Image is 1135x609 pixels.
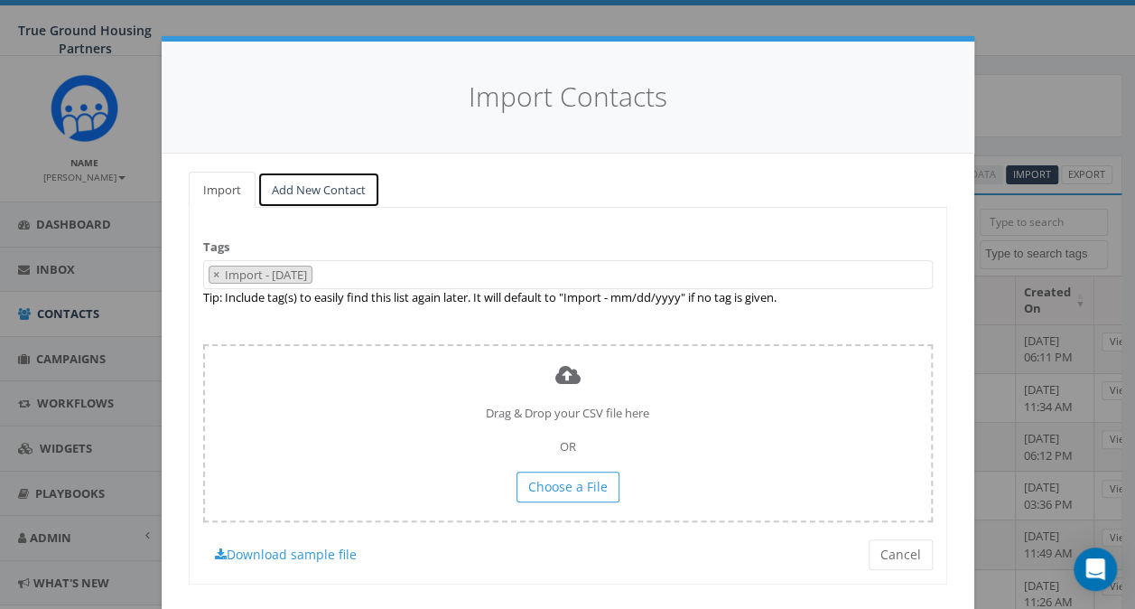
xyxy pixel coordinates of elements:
[209,266,312,285] li: Import - 08/13/2025
[869,539,933,570] button: Cancel
[223,267,312,283] span: Import - [DATE]
[213,267,219,283] span: ×
[257,172,380,209] a: Add New Contact
[560,438,576,454] span: OR
[1074,548,1117,591] div: Open Intercom Messenger
[189,78,947,117] h4: Import Contacts
[203,239,229,256] label: Tags
[203,539,368,570] a: Download sample file
[317,267,326,284] textarea: Search
[528,478,608,495] span: Choose a File
[203,344,933,522] div: Drag & Drop your CSV file here
[209,267,223,284] button: Remove item
[189,172,256,209] a: Import
[203,289,777,306] label: Tip: Include tag(s) to easily find this list again later. It will default to "Import - mm/dd/yyyy...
